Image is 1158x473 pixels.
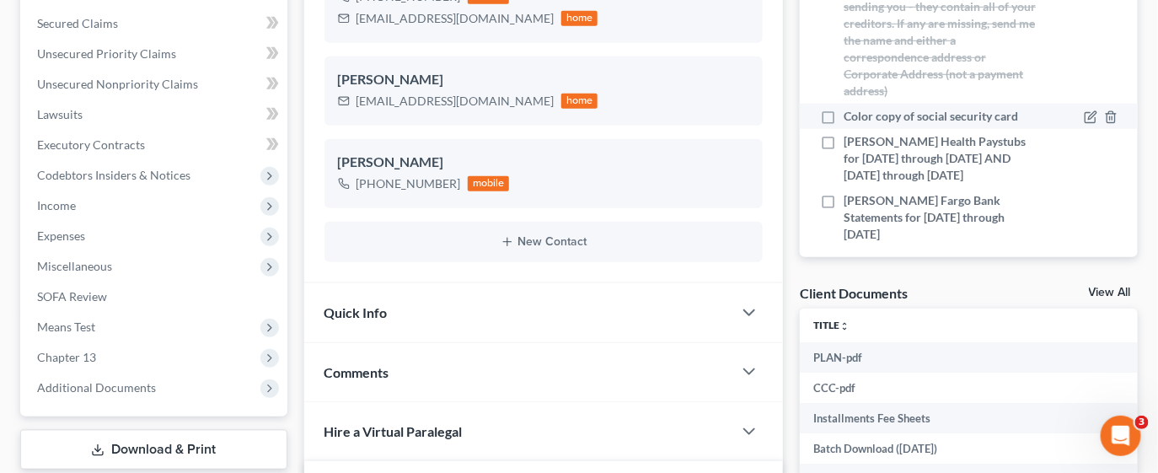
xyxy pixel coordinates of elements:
span: 3 [1135,416,1149,429]
div: [EMAIL_ADDRESS][DOMAIN_NAME] [357,93,555,110]
td: Batch Download ([DATE]) [800,433,1145,464]
div: [PHONE_NUMBER] [357,175,461,192]
button: New Contact [338,235,750,249]
div: [EMAIL_ADDRESS][DOMAIN_NAME] [357,10,555,27]
a: SOFA Review [24,282,287,312]
div: [PERSON_NAME] [338,70,750,90]
a: View All [1089,287,1131,298]
span: Color copy of social security card [844,108,1018,125]
span: [PERSON_NAME] Health Paystubs for [DATE] through [DATE] AND [DATE] through [DATE] [844,133,1038,184]
a: Secured Claims [24,8,287,39]
span: Means Test [37,320,95,334]
span: Codebtors Insiders & Notices [37,168,190,182]
a: Lawsuits [24,99,287,130]
span: Additional Documents [37,380,156,395]
span: Secured Claims [37,16,118,30]
span: SOFA Review [37,289,107,304]
div: Client Documents [800,284,908,302]
span: Hire a Virtual Paralegal [324,423,463,439]
span: Unsecured Priority Claims [37,46,176,61]
td: CCC-pdf [800,373,1145,403]
a: Download & Print [20,430,287,470]
span: Miscellaneous [37,259,112,273]
iframe: Intercom live chat [1101,416,1141,456]
a: Executory Contracts [24,130,287,160]
span: Comments [324,364,389,380]
span: Chapter 13 [37,350,96,364]
div: mobile [468,176,510,191]
a: Unsecured Priority Claims [24,39,287,69]
td: PLAN-pdf [800,342,1145,373]
div: home [561,94,598,109]
span: Quick Info [324,304,388,320]
td: Installments Fee Sheets [800,403,1145,433]
span: [PERSON_NAME] Fargo Bank Statements for [DATE] through [DATE] [844,192,1038,243]
i: unfold_more [839,321,850,331]
span: Unsecured Nonpriority Claims [37,77,198,91]
span: Expenses [37,228,85,243]
span: Income [37,198,76,212]
span: Lawsuits [37,107,83,121]
div: [PERSON_NAME] [338,153,750,173]
div: home [561,11,598,26]
a: Titleunfold_more [813,319,850,331]
span: Executory Contracts [37,137,145,152]
a: Unsecured Nonpriority Claims [24,69,287,99]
